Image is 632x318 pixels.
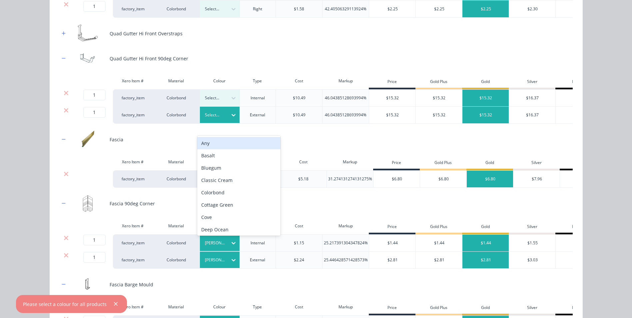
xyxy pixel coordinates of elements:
img: Fascia Barge Mould [71,275,105,294]
div: Markup [322,74,369,88]
div: $2.81 [416,252,462,268]
div: Bronze [555,76,602,89]
div: Type [240,300,276,314]
div: Gold [462,302,509,315]
div: Colorbond [153,234,200,252]
div: $15.32 [462,107,509,123]
div: External [240,252,276,269]
div: $1.15 [294,240,304,246]
div: Colorbond [153,89,200,107]
div: Please select a colour for all products [23,301,107,308]
div: Colorbond [153,107,200,124]
div: Material [153,219,200,233]
div: Xero Item # [113,74,153,88]
div: $10.49 [293,95,306,101]
div: Type [240,74,276,88]
div: Bronze [560,157,606,170]
div: $3.59 [556,252,602,268]
div: Fascia 90deg Corner [110,200,155,207]
div: Colour [200,74,240,88]
div: $7.96 [513,171,560,187]
div: Material [153,155,200,169]
input: ? [83,90,106,100]
div: $2.25 [462,1,509,17]
div: Basalt [197,149,281,162]
div: $15.32 [369,107,416,123]
div: Markup [322,219,369,233]
div: Colour [200,300,240,314]
div: Bronze [555,221,602,234]
div: Cove [197,211,281,223]
div: Classic Cream [197,174,281,186]
div: Gold [466,157,513,170]
div: $1.44 [462,235,509,251]
div: 42.40506329113924% [325,6,366,12]
div: Gold Plus [420,157,466,170]
div: factory_item [113,252,153,269]
div: $6.80 [373,171,420,187]
div: Price [369,221,415,234]
div: $2.24 [294,257,304,263]
div: factory_item [113,234,153,252]
img: Fascia 90deg Corner [71,194,105,213]
div: Gold [462,221,509,234]
div: $18.99 [556,90,602,106]
div: Material [153,300,200,314]
div: Internal [240,89,276,107]
div: Cost [280,155,326,169]
div: Right [240,1,276,18]
div: $18.99 [556,107,602,123]
div: Bluegum [197,162,281,174]
div: $1.44 [369,235,416,251]
div: $15.32 [369,90,416,106]
div: Fascia Barge Mould [110,281,153,288]
div: Gold Plus [415,76,462,89]
div: Markup [326,155,373,169]
div: Quad Gutter Hi Front Overstraps [110,30,183,37]
div: 46.04385128693994% [325,112,366,118]
div: $15.32 [416,107,462,123]
div: $1.58 [294,6,304,12]
div: $1.83 [556,235,602,251]
div: $2.81 [462,252,509,268]
div: $15.32 [462,90,509,106]
div: Price [373,157,420,170]
div: 46.04385128693994% [325,95,366,101]
div: Xero Item # [113,219,153,233]
div: $16.37 [509,90,556,106]
div: Cost [276,300,322,314]
div: factory_item [113,1,153,18]
div: $1.44 [416,235,462,251]
div: Material [153,74,200,88]
div: Fascia [110,136,123,143]
div: factory_item [113,89,153,107]
div: Cost [276,74,322,88]
div: Silver [509,302,555,315]
input: ? [83,252,106,263]
div: $2.30 [509,1,556,17]
div: Colorbond [153,252,200,269]
div: Gold Plus [415,221,462,234]
div: Colorbond [197,186,281,199]
div: $9.07 [560,171,607,187]
div: $15.32 [416,90,462,106]
div: Xero Item # [113,155,153,169]
div: Price [369,302,415,315]
div: Silver [509,76,555,89]
div: $6.80 [467,171,513,187]
div: $2.81 [369,252,416,268]
div: Quad Gutter Hi Front 90deg Corner [110,55,188,62]
div: $2.25 [416,1,462,17]
div: $16.37 [509,107,556,123]
div: Colorbond [153,170,200,188]
div: Any [197,137,281,149]
img: Quad Gutter Hi Front 90deg Corner [71,49,105,68]
div: Cottage Green [197,199,281,211]
div: Gold Plus [415,302,462,315]
div: 25.217391304347824% [324,240,368,246]
div: $2.25 [369,1,416,17]
div: Silver [509,221,555,234]
div: factory_item [113,170,153,188]
div: External [240,107,276,124]
div: 31.274131274131275% [328,176,372,182]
